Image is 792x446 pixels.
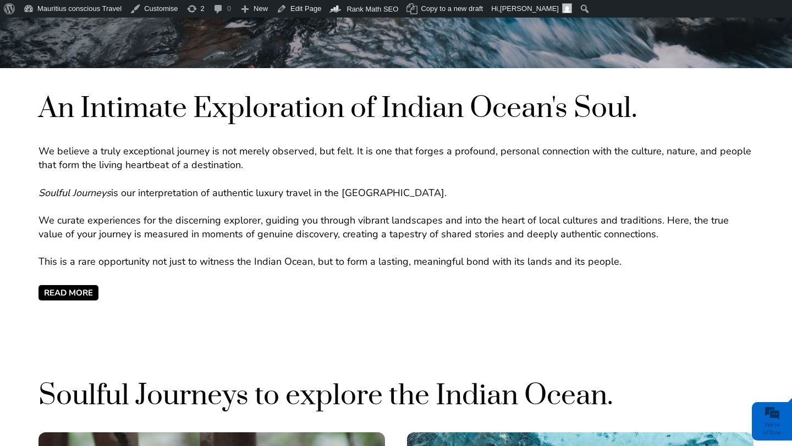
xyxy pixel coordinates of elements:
p: We curate experiences for the discerning explorer, guiding you through vibrant landscapes and int... [38,214,754,241]
p: We believe a truly exceptional journey is not merely observed, but felt. It is one that forges a ... [38,144,754,172]
span: [PERSON_NAME] [500,4,559,13]
div: We're offline [755,421,789,437]
span: READ MORE [38,285,98,300]
em: Soulful Journeys [38,186,111,199]
span: Rank Math SEO [346,5,398,13]
p: This is a rare opportunity not just to witness the Indian Ocean, but to form a lasting, meaningfu... [38,255,754,269]
h1: An Intimate Exploration of Indian Ocean's Soul. [38,90,754,127]
h2: Soulful Journeys to explore the Indian Ocean. [38,377,754,414]
p: is our interpretation of authentic luxury travel in the [GEOGRAPHIC_DATA]. [38,186,754,200]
